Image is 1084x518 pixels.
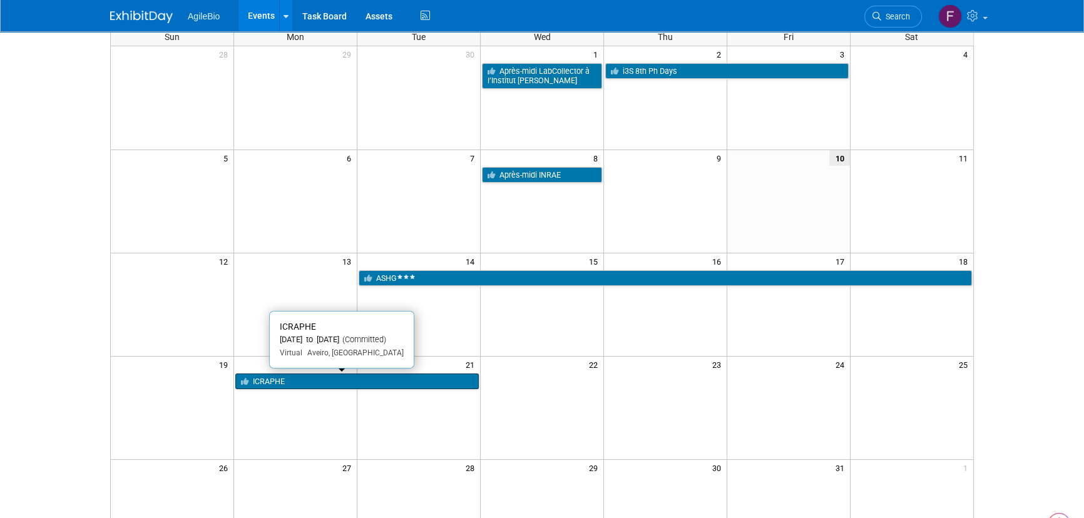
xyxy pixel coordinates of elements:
span: 13 [341,253,357,269]
span: ICRAPHE [280,322,316,332]
span: Fri [784,32,794,42]
span: 24 [834,357,850,372]
span: 28 [218,46,233,62]
span: AgileBio [188,11,220,21]
a: Après-midi LabCollector à l’Institut [PERSON_NAME] [482,63,602,89]
span: Mon [287,32,304,42]
div: [DATE] to [DATE] [280,335,404,345]
span: 22 [588,357,603,372]
span: 9 [715,150,727,166]
span: Search [881,12,910,21]
span: 6 [345,150,357,166]
span: 29 [341,46,357,62]
span: Sun [165,32,180,42]
span: 2 [715,46,727,62]
span: 25 [958,357,973,372]
span: 18 [958,253,973,269]
span: 16 [711,253,727,269]
a: Search [864,6,922,28]
a: i3S 8th Ph Days [605,63,849,79]
span: Tue [412,32,426,42]
span: 26 [218,460,233,475]
span: 3 [839,46,850,62]
span: Virtual [280,348,302,357]
span: Sat [905,32,918,42]
span: 21 [464,357,480,372]
a: ASHG [359,270,972,287]
span: 17 [834,253,850,269]
span: 5 [222,150,233,166]
span: (Committed) [339,335,386,344]
span: 23 [711,357,727,372]
span: 15 [588,253,603,269]
span: 4 [962,46,973,62]
span: 1 [962,460,973,475]
span: 10 [829,150,850,166]
span: 19 [218,357,233,372]
span: 28 [464,460,480,475]
img: Fouad Batel [938,4,962,28]
span: 8 [592,150,603,166]
img: ExhibitDay [110,11,173,23]
a: ICRAPHE [235,373,479,390]
span: 30 [711,460,727,475]
span: Wed [533,32,550,42]
span: 12 [218,253,233,269]
span: 27 [341,460,357,475]
span: 31 [834,460,850,475]
span: 14 [464,253,480,269]
a: Après-midi INRAE [482,167,602,183]
span: 11 [958,150,973,166]
span: Aveiro, [GEOGRAPHIC_DATA] [302,348,404,357]
span: 30 [464,46,480,62]
span: 7 [469,150,480,166]
span: 29 [588,460,603,475]
span: Thu [658,32,673,42]
span: 1 [592,46,603,62]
